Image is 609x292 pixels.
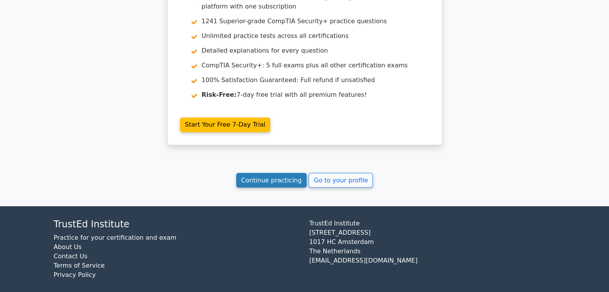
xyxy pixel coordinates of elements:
a: Go to your profile [309,173,373,187]
h4: TrustEd Institute [54,218,300,230]
a: About Us [54,243,82,250]
a: Practice for your certification and exam [54,234,177,241]
a: Start Your Free 7-Day Trial [180,117,271,132]
a: Contact Us [54,252,87,259]
a: Terms of Service [54,261,105,269]
a: Privacy Policy [54,271,96,278]
div: TrustEd Institute [STREET_ADDRESS] 1017 HC Amsterdam The Netherlands [EMAIL_ADDRESS][DOMAIN_NAME] [305,218,560,285]
a: Continue practicing [236,173,307,187]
